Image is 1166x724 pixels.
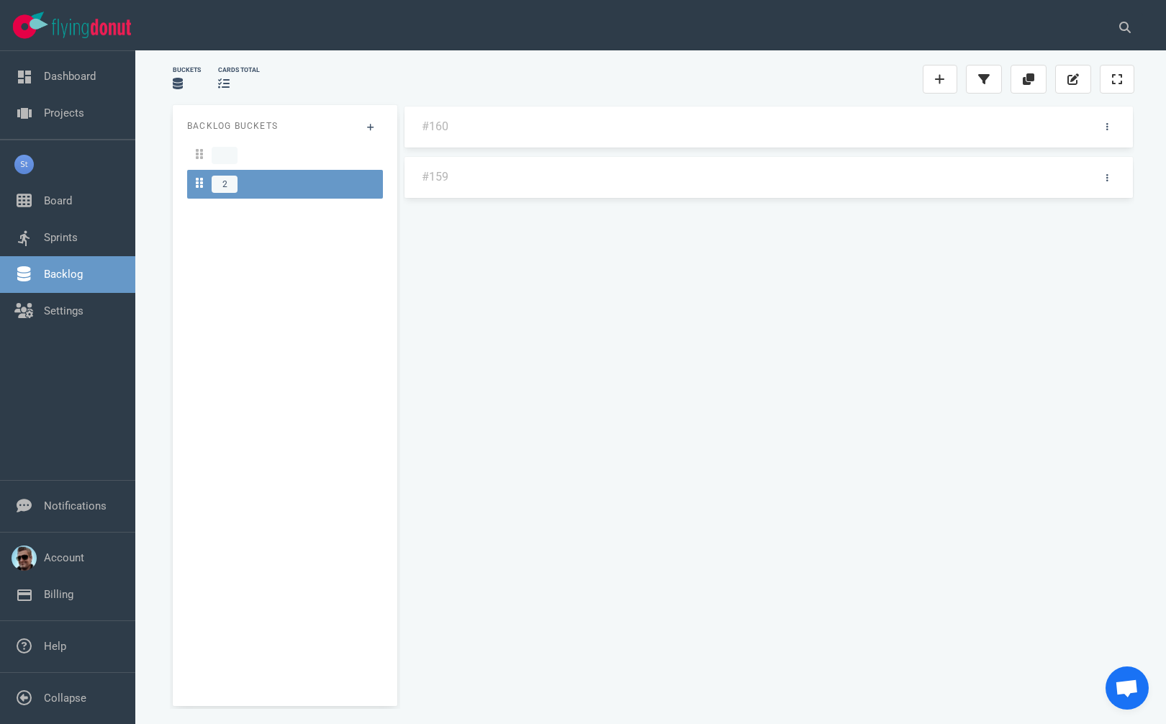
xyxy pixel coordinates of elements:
div: Buckets [173,65,201,75]
p: Backlog Buckets [187,119,383,132]
img: Flying Donut text logo [52,19,131,38]
a: Projects [44,107,84,119]
a: #160 [422,119,448,133]
a: Board [44,194,72,207]
div: cards total [218,65,260,75]
a: Billing [44,588,73,601]
a: 2 [187,170,383,199]
a: Collapse [44,692,86,705]
a: Backlog [44,268,83,281]
a: Help [44,640,66,653]
a: Account [44,551,84,564]
a: Notifications [44,499,107,512]
a: Dashboard [44,70,96,83]
div: Open de chat [1106,666,1149,710]
span: 2 [212,176,238,193]
a: #159 [422,170,448,184]
a: Sprints [44,231,78,244]
a: Settings [44,304,83,317]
